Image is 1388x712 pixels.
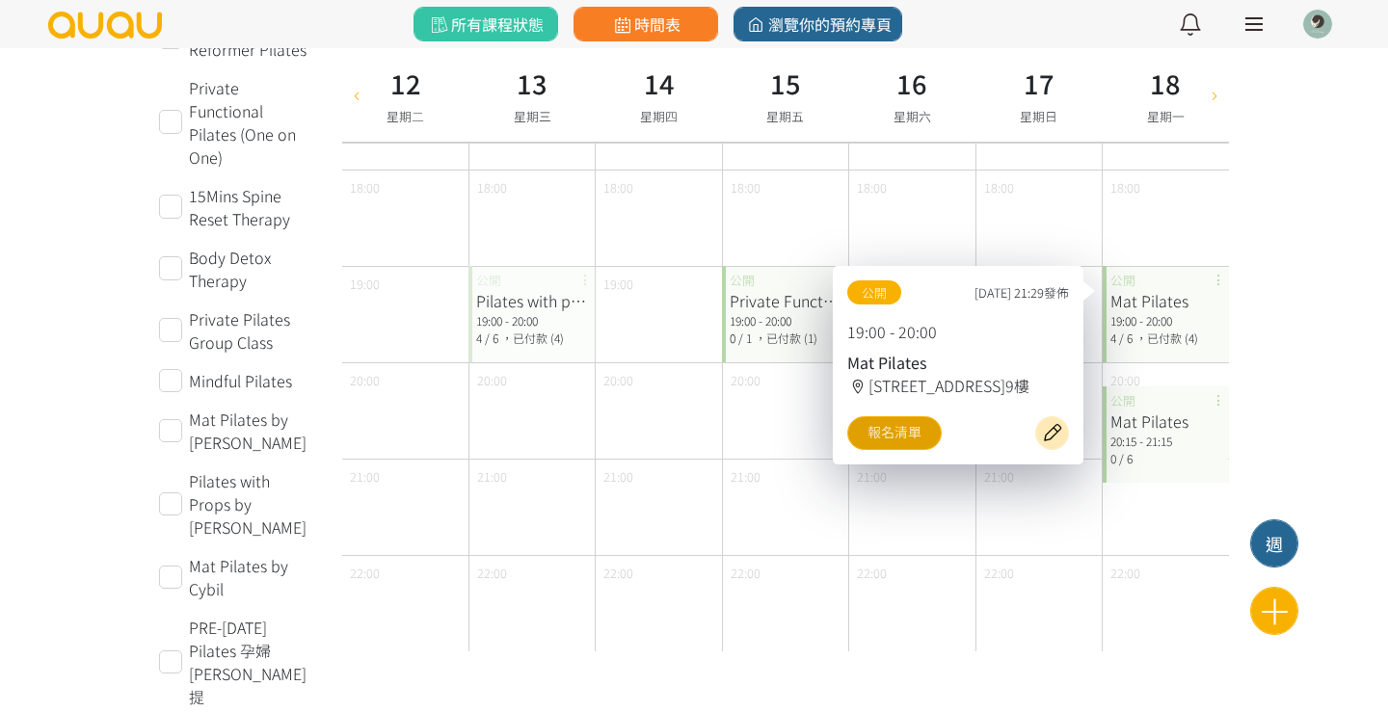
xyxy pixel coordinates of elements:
[731,564,761,582] span: 22:00
[574,7,718,41] a: 時間表
[894,107,931,125] span: 星期六
[514,64,551,103] h3: 13
[477,564,507,582] span: 22:00
[847,416,942,450] a: 報名清單
[1147,64,1185,103] h3: 18
[755,330,817,346] span: ，已付款 (1)
[857,178,887,197] span: 18:00
[640,107,678,125] span: 星期四
[514,107,551,125] span: 星期三
[1110,371,1140,389] span: 20:00
[984,564,1014,582] span: 22:00
[730,330,735,346] span: 0
[734,7,902,41] a: 瀏覽你的預約專頁
[476,330,482,346] span: 4
[1020,107,1057,125] span: 星期日
[847,320,1069,343] p: 19:00 - 20:00
[46,12,164,39] img: logo.svg
[501,330,564,346] span: ，已付款 (4)
[189,616,313,708] span: PRE-[DATE] Pilates 孕婦[PERSON_NAME]提
[731,371,761,389] span: 20:00
[477,371,507,389] span: 20:00
[857,564,887,582] span: 22:00
[1110,450,1116,466] span: 0
[189,184,313,230] span: 15Mins Spine Reset Therapy
[857,467,887,486] span: 21:00
[477,467,507,486] span: 21:00
[1251,531,1297,557] div: 週
[603,564,633,582] span: 22:00
[894,64,931,103] h3: 16
[189,76,313,169] span: Private Functional Pilates (One on One)
[1119,330,1133,346] span: / 6
[189,469,313,539] span: Pilates with Props by [PERSON_NAME]
[610,13,681,36] span: 時間表
[1110,178,1140,197] span: 18:00
[1110,312,1221,330] div: 19:00 - 20:00
[350,467,380,486] span: 21:00
[730,312,841,330] div: 19:00 - 20:00
[731,178,761,197] span: 18:00
[1110,409,1221,433] div: Mat Pilates
[1110,433,1221,450] div: 20:15 - 21:15
[1110,564,1140,582] span: 22:00
[387,64,424,103] h3: 12
[731,467,761,486] span: 21:00
[1020,64,1057,103] h3: 17
[640,64,678,103] h3: 14
[350,371,380,389] span: 20:00
[477,178,507,197] span: 18:00
[847,351,1069,374] div: Mat Pilates
[603,467,633,486] span: 21:00
[1147,107,1185,125] span: 星期一
[350,178,380,197] span: 18:00
[189,307,313,354] span: Private Pilates Group Class
[350,275,380,293] span: 19:00
[730,289,841,312] div: Private Functional Pilates (One on One)
[744,13,892,36] span: 瀏覽你的預約專頁
[189,408,313,454] span: Mat Pilates by [PERSON_NAME]
[350,564,380,582] span: 22:00
[476,312,587,330] div: 19:00 - 20:00
[766,64,804,103] h3: 15
[189,554,313,600] span: Mat Pilates by Cybil
[847,280,901,304] span: 公開
[738,330,752,346] span: / 1
[387,107,424,125] span: 星期二
[427,13,544,36] span: 所有課程狀態
[984,178,1014,197] span: 18:00
[766,107,804,125] span: 星期五
[974,283,1069,302] span: [DATE] 21:29發佈
[603,275,633,293] span: 19:00
[189,246,313,292] span: Body Detox Therapy
[476,289,587,312] div: Pilates with props
[414,7,558,41] a: 所有課程狀態
[603,371,633,389] span: 20:00
[1110,330,1116,346] span: 4
[847,374,1069,397] div: [STREET_ADDRESS]9樓
[1119,450,1133,466] span: / 6
[1135,330,1198,346] span: ，已付款 (4)
[1110,289,1221,312] div: Mat Pilates
[189,369,292,392] span: Mindful Pilates
[485,330,498,346] span: / 6
[603,178,633,197] span: 18:00
[984,467,1014,486] span: 21:00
